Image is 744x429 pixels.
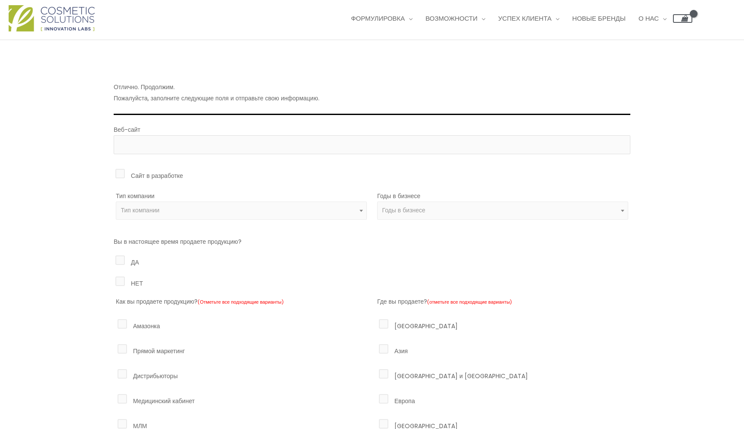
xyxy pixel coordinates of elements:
[382,206,425,214] font: Годы в бизнесе
[9,5,95,31] img: Логотип косметических решений
[114,125,140,134] font: Веб-сайт
[566,6,632,31] a: Новые бренды
[338,6,692,31] nav: Навигация по сайту
[377,192,420,200] font: Годы в бизнесе
[639,14,659,23] font: О нас
[632,6,673,31] a: О нас
[419,6,492,31] a: Возможности
[116,192,155,200] font: Тип компании
[114,94,319,103] font: Пожалуйста, заполните следующие поля и отправьте свою информацию.
[394,322,458,330] font: [GEOGRAPHIC_DATA]
[133,322,160,330] font: Амазонка
[673,14,692,23] a: Просмотреть корзину, пусто
[114,237,242,246] font: Вы в настоящее время продаете продукцию?
[394,347,408,355] font: Азия
[377,297,427,306] font: Где вы продаете?
[492,6,566,31] a: Успех клиента
[133,397,195,405] font: Медицинский кабинет
[121,206,160,214] font: Тип компании
[133,347,185,355] font: Прямой маркетинг
[133,372,178,380] font: Дистрибьюторы
[425,14,477,23] font: Возможности
[114,83,175,91] font: Отлично. Продолжим.
[344,6,419,31] a: Формулировка
[572,14,626,23] font: Новые бренды
[131,171,183,180] font: Сайт в разработке
[394,372,528,380] font: [GEOGRAPHIC_DATA] и [GEOGRAPHIC_DATA]
[131,279,143,288] font: НЕТ
[131,258,139,267] font: ДА
[394,397,415,405] font: Европа
[498,14,552,23] font: Успех клиента
[427,298,512,305] font: (отметьте все подходящие варианты)
[116,297,198,306] font: Как вы продаете продукцию?
[351,14,405,23] font: Формулировка
[198,298,284,305] font: (Отметьте все подходящие варианты)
